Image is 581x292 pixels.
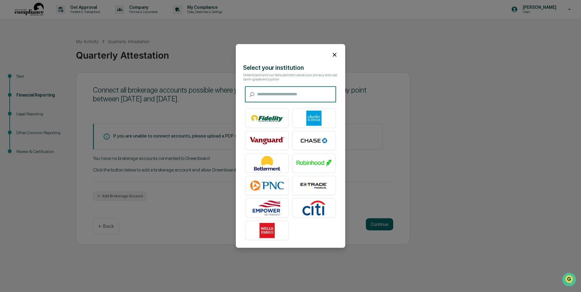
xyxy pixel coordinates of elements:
[297,133,331,148] img: Chase
[12,88,38,94] span: Data Lookup
[250,223,284,238] img: Wells Fargo
[297,111,331,126] img: Charles Schwab
[44,77,49,82] div: 🗄️
[562,272,578,288] iframe: Open customer support
[6,89,11,93] div: 🔎
[6,13,111,22] p: How can we help?
[103,48,111,56] button: Start new chat
[243,64,338,72] div: Select your institution
[250,201,284,216] img: Empower Retirement
[4,86,41,97] a: 🔎Data Lookup
[50,76,75,83] span: Attestations
[12,76,39,83] span: Preclearance
[16,28,100,34] input: Clear
[250,156,284,171] img: Betterment
[43,103,74,107] a: Powered byPylon
[60,103,74,107] span: Pylon
[21,53,77,57] div: We're available if you need us!
[250,111,284,126] img: Fidelity Investments
[42,74,78,85] a: 🗄️Attestations
[297,156,331,171] img: Robinhood
[250,178,284,193] img: PNC
[6,46,17,57] img: 1746055101610-c473b297-6a78-478c-a979-82029cc54cd1
[243,73,338,82] div: Greenboard and our data partners value your privacy and use bank-grade encryption
[250,133,284,148] img: Vanguard
[6,77,11,82] div: 🖐️
[297,201,331,216] img: Citibank
[297,178,331,193] img: E*TRADE
[21,46,100,53] div: Start new chat
[4,74,42,85] a: 🖐️Preclearance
